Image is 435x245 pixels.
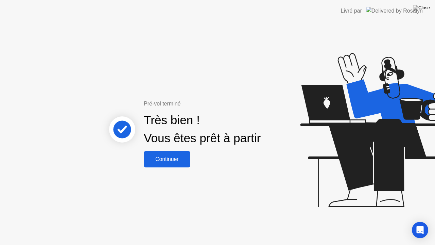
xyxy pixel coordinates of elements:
div: Continuer [146,156,188,162]
div: Open Intercom Messenger [412,222,428,238]
div: Très bien ! Vous êtes prêt à partir [144,111,261,147]
div: Livré par [341,7,362,15]
img: Delivered by Rosalyn [366,7,423,15]
button: Continuer [144,151,190,167]
img: Close [413,5,430,11]
div: Pré-vol terminé [144,100,284,108]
